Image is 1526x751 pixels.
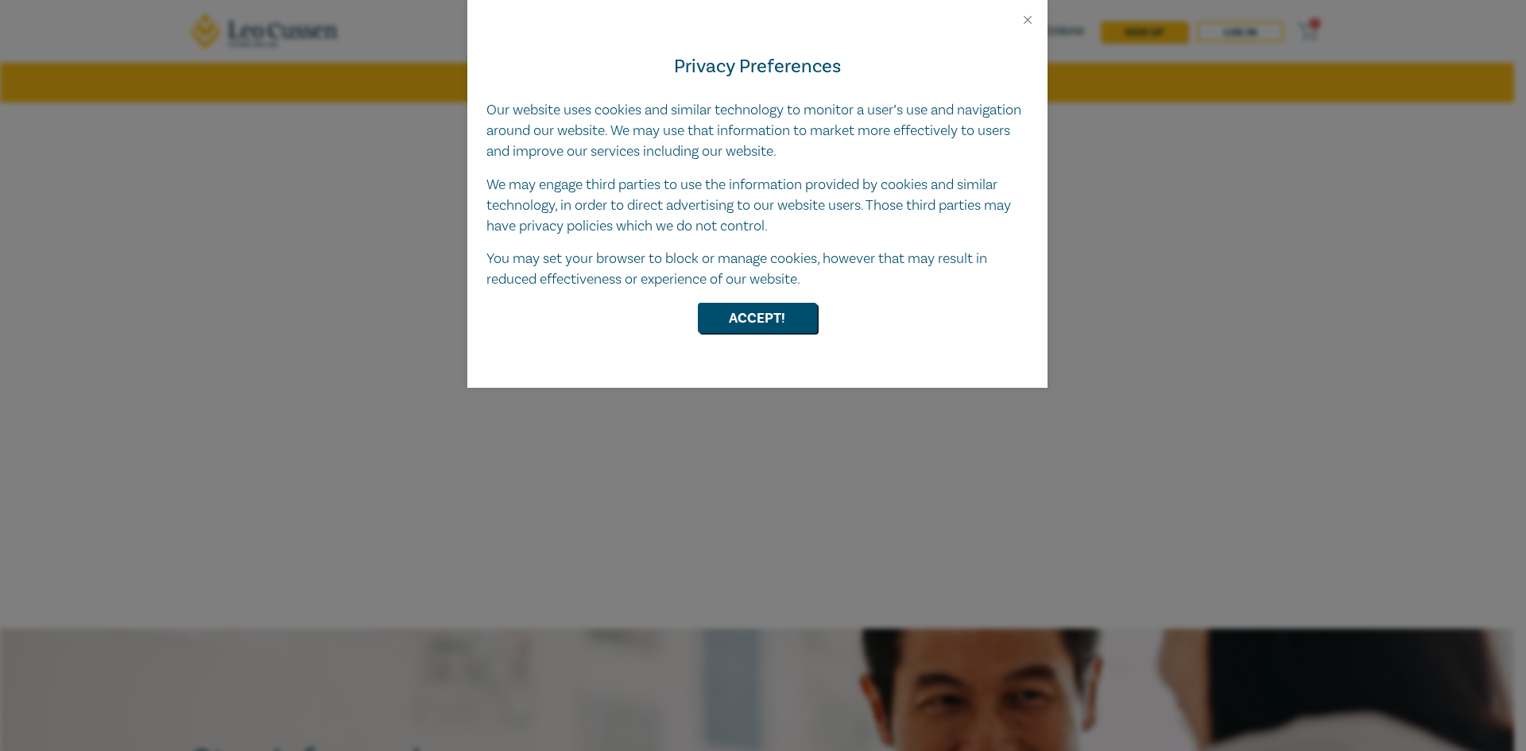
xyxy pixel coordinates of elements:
h4: Privacy Preferences [486,52,1028,81]
p: We may engage third parties to use the information provided by cookies and similar technology, in... [486,175,1028,237]
p: You may set your browser to block or manage cookies, however that may result in reduced effective... [486,249,1028,290]
p: Our website uses cookies and similar technology to monitor a user’s use and navigation around our... [486,100,1028,162]
button: Close [1021,13,1035,27]
button: Accept! [698,303,817,333]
